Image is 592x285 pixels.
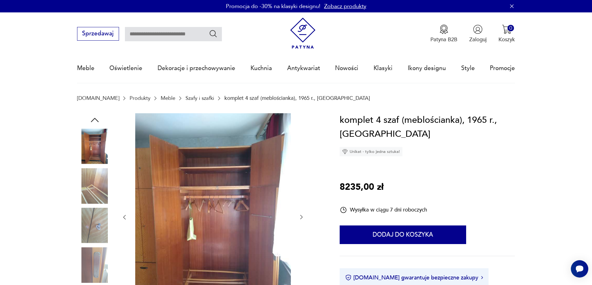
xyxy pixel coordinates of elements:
[250,54,272,82] a: Kuchnia
[109,54,142,82] a: Oświetlenie
[77,27,119,41] button: Sprzedawaj
[324,2,366,10] a: Zobacz produkty
[374,54,392,82] a: Klasyki
[439,24,449,34] img: Ikona medalu
[345,274,351,281] img: Ikona certyfikatu
[77,54,94,82] a: Meble
[340,113,515,141] h1: komplet 4 szaf (meblościanka), 1965 r., [GEOGRAPHIC_DATA]
[498,36,515,43] p: Koszyk
[77,32,119,37] a: Sprzedawaj
[498,24,515,43] button: 0Koszyk
[507,25,514,31] div: 0
[287,54,320,82] a: Antykwariat
[461,54,475,82] a: Style
[287,18,319,49] img: Patyna - sklep z meblami i dekoracjami vintage
[340,180,383,194] p: 8235,00 zł
[209,29,218,38] button: Szukaj
[130,95,150,101] a: Produkty
[161,95,175,101] a: Meble
[224,95,370,101] p: komplet 4 szaf (meblościanka), 1965 r., [GEOGRAPHIC_DATA]
[502,24,512,34] img: Ikona koszyka
[158,54,235,82] a: Dekoracje i przechowywanie
[77,129,112,164] img: Zdjęcie produktu komplet 4 szaf (meblościanka), 1965 r., Węgry
[469,36,487,43] p: Zaloguj
[77,168,112,203] img: Zdjęcie produktu komplet 4 szaf (meblościanka), 1965 r., Węgry
[335,54,358,82] a: Nowości
[340,225,466,244] button: Dodaj do koszyka
[469,24,487,43] button: Zaloguj
[571,260,588,278] iframe: Smartsupp widget button
[490,54,515,82] a: Promocje
[345,274,483,282] button: [DOMAIN_NAME] gwarantuje bezpieczne zakupy
[430,36,457,43] p: Patyna B2B
[430,24,457,43] button: Patyna B2B
[473,24,483,34] img: Ikonka użytkownika
[408,54,446,82] a: Ikony designu
[430,24,457,43] a: Ikona medaluPatyna B2B
[481,276,483,279] img: Ikona strzałki w prawo
[342,149,348,154] img: Ikona diamentu
[186,95,214,101] a: Szafy i szafki
[77,95,119,101] a: [DOMAIN_NAME]
[340,206,427,214] div: Wysyłka w ciągu 7 dni roboczych
[77,247,112,283] img: Zdjęcie produktu komplet 4 szaf (meblościanka), 1965 r., Węgry
[226,2,320,10] p: Promocja do -30% na klasyki designu!
[77,208,112,243] img: Zdjęcie produktu komplet 4 szaf (meblościanka), 1965 r., Węgry
[340,147,402,156] div: Unikat - tylko jedna sztuka!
